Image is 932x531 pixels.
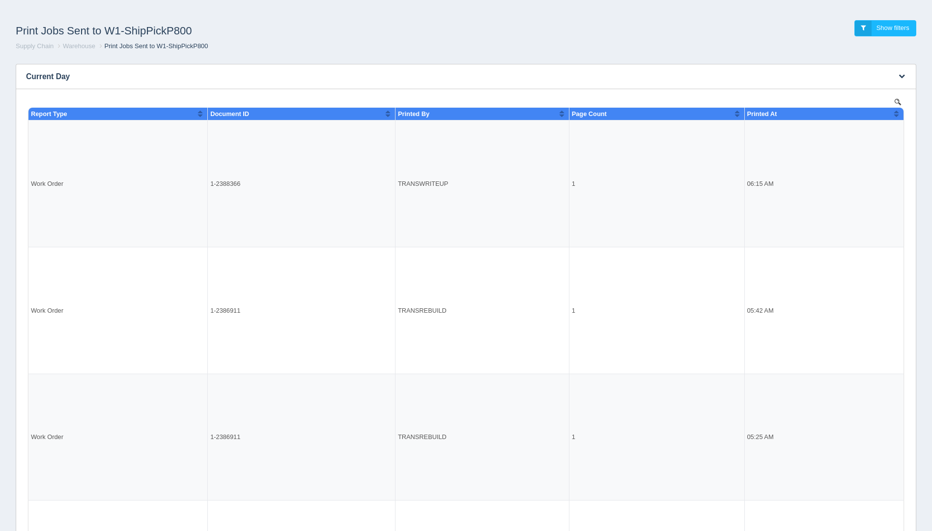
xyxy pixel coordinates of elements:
[718,148,877,275] td: 05:42 AM
[63,42,95,50] a: Warehouse
[369,22,543,148] td: TRANSWRITEUP
[2,275,182,402] td: Work Order
[876,24,909,31] span: Show filters
[372,11,403,19] span: Printed By
[543,275,718,402] td: 1
[182,402,369,527] td: 1-2388228
[171,9,177,21] button: Sort column ascending
[854,20,916,36] a: Show filters
[16,64,886,89] h3: Current Day
[543,22,718,148] td: 1
[369,402,543,527] td: TRANSWRITEUP
[16,42,54,50] a: Supply Chain
[182,22,369,148] td: 1-2388366
[867,9,874,21] button: Sort column ascending
[182,148,369,275] td: 1-2386911
[543,402,718,527] td: 1
[184,11,223,19] span: Document ID
[2,22,182,148] td: Work Order
[182,275,369,402] td: 1-2386911
[708,9,714,21] button: Sort column ascending
[97,42,208,51] li: Print Jobs Sent to W1-ShipPickP800
[369,148,543,275] td: TRANSREBUILD
[718,402,877,527] td: 05:23 AM
[5,11,41,19] span: Report Type
[533,9,539,21] button: Sort column ascending
[2,148,182,275] td: Work Order
[718,22,877,148] td: 06:15 AM
[359,9,365,21] button: Sort column ascending
[2,402,182,527] td: Work Order
[543,148,718,275] td: 1
[16,20,466,42] h1: Print Jobs Sent to W1-ShipPickP800
[369,275,543,402] td: TRANSREBUILD
[718,275,877,402] td: 05:25 AM
[546,11,581,19] span: Page Count
[721,11,751,19] span: Printed At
